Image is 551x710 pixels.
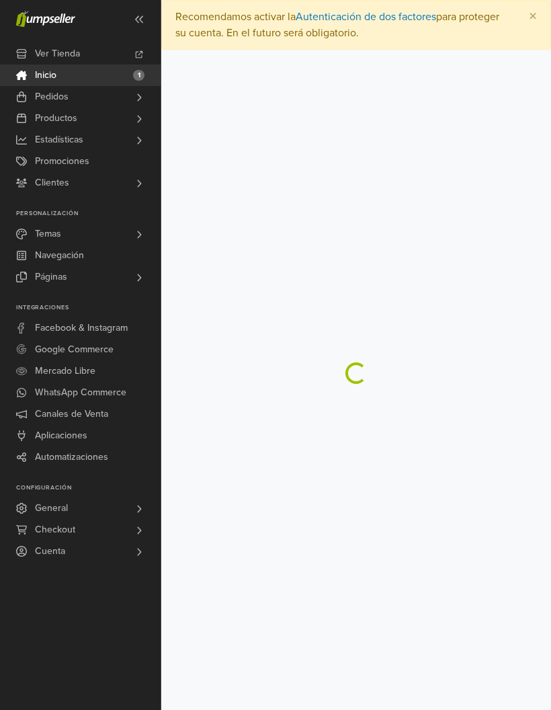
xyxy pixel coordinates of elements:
span: Canales de Venta [35,403,108,425]
span: 1 [133,70,144,81]
span: Navegación [35,245,84,266]
span: General [35,498,68,519]
span: × [529,7,537,26]
span: Inicio [35,65,56,86]
span: Checkout [35,519,75,541]
a: Autenticación de dos factores [296,10,436,24]
span: Clientes [35,172,69,194]
span: Ver Tienda [35,43,80,65]
span: Aplicaciones [35,425,87,446]
span: Cuenta [35,541,65,562]
span: Páginas [35,266,67,288]
p: Configuración [16,484,161,492]
span: Facebook & Instagram [35,317,128,339]
p: Personalización [16,210,161,218]
span: Automatizaciones [35,446,108,468]
span: Estadísticas [35,129,83,151]
p: Integraciones [16,304,161,312]
span: Mercado Libre [35,360,95,382]
span: Google Commerce [35,339,114,360]
span: Productos [35,108,77,129]
span: Promociones [35,151,89,172]
button: Close [515,1,550,33]
span: Temas [35,223,61,245]
span: WhatsApp Commerce [35,382,126,403]
span: Pedidos [35,86,69,108]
